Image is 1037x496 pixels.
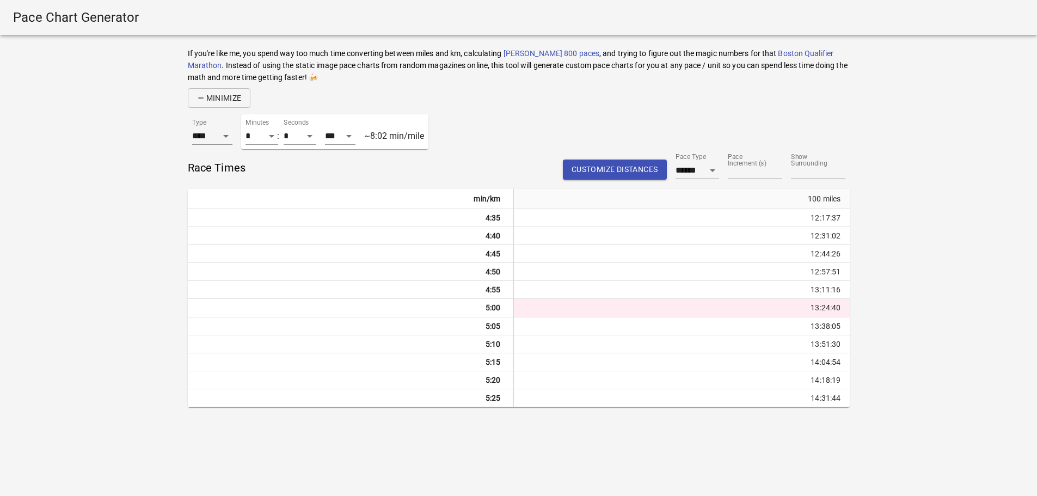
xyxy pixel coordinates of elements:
[188,353,514,371] th: 5:15
[309,73,318,82] span: cheers
[277,131,287,141] div: :
[514,263,849,281] td: 12:57:51
[188,88,250,108] button: Minimize
[188,245,514,263] th: 4:45
[728,154,769,167] label: Pace Increment (s)
[514,281,849,299] td: 13:11:16
[514,353,849,371] td: 14:04:54
[514,209,849,227] td: 12:17:37
[188,263,514,281] th: 4:50
[188,335,514,353] th: 5:10
[188,159,246,176] h6: Race Times
[188,281,514,299] th: 4:55
[514,389,849,407] td: 14:31:44
[572,163,658,176] span: Customize Distances
[504,49,599,58] a: [PERSON_NAME] 800 paces
[514,371,849,389] td: 14:18:19
[188,189,514,209] th: min/km
[188,371,514,389] th: 5:20
[514,299,849,317] td: 13:24:40
[188,49,834,70] a: Boston Qualifier Marathon
[188,209,514,227] th: 4:35
[192,120,206,126] label: Type
[676,154,706,161] label: Pace Type
[514,245,849,263] td: 12:44:26
[188,48,850,84] h6: If you're like me, you spend way too much time converting between miles and km, calculating , and...
[13,9,1024,26] h5: Pace Chart Generator
[791,154,832,167] label: Show Surrounding
[284,120,308,126] label: Seconds
[188,227,514,245] th: 4:40
[514,317,849,335] td: 13:38:05
[188,317,514,335] th: 5:05
[197,91,242,105] span: Minimize
[514,189,849,209] th: 100 miles
[188,389,514,407] th: 5:25
[246,120,270,126] label: Minutes
[563,160,667,180] button: Customize Distances
[514,227,849,245] td: 12:31:02
[514,335,849,353] td: 13:51:30
[364,131,424,141] div: ~ 8:02 min/mile
[188,299,514,317] th: 5:00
